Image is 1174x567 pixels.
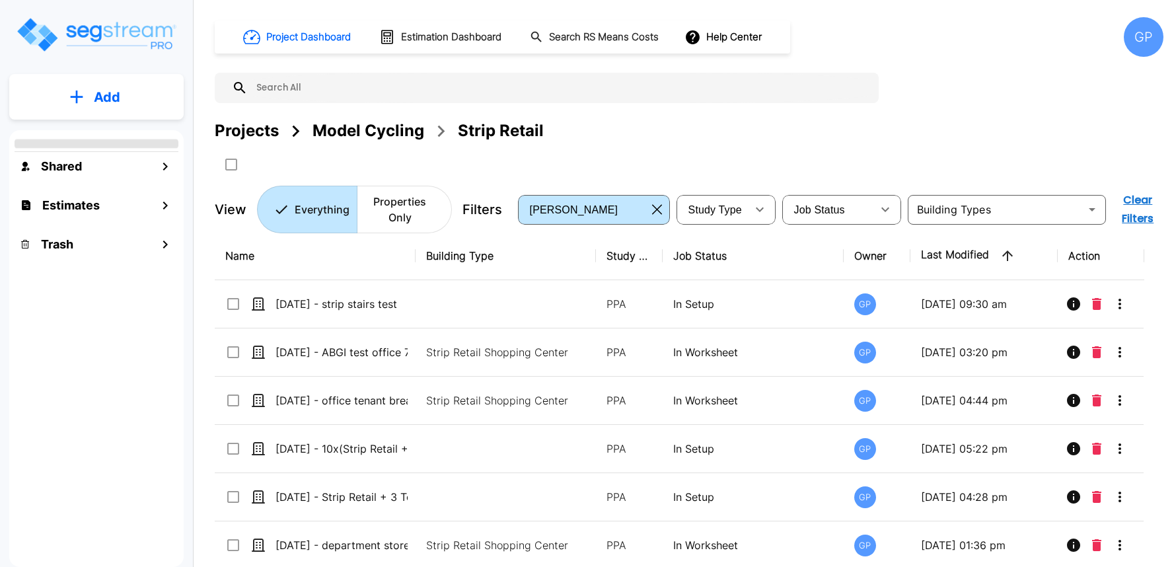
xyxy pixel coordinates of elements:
button: Properties Only [357,186,452,233]
p: Add [94,87,120,107]
div: GP [854,438,876,460]
th: Job Status [663,232,843,280]
th: Action [1058,232,1145,280]
button: More-Options [1107,339,1133,365]
div: Strip Retail [458,119,544,143]
button: More-Options [1107,387,1133,414]
button: Delete [1087,484,1107,510]
th: Building Type [416,232,596,280]
p: [DATE] - department store tnnt test 2 [275,537,408,553]
p: PPA [606,393,652,408]
div: GP [1124,17,1163,57]
div: Platform [257,186,452,233]
p: [DATE] - 10x(Strip Retail + 3 Tenants) + Site (NP,NG) [275,441,408,457]
button: Project Dashboard [238,22,358,52]
p: PPA [606,537,652,553]
p: [DATE] 01:36 pm [921,537,1047,553]
p: Strip Retail Shopping Center [426,393,605,408]
h1: Shared [41,157,82,175]
p: [DATE] 05:22 pm [921,441,1047,457]
p: [DATE] 04:28 pm [921,489,1047,505]
p: In Worksheet [673,393,832,408]
div: Model Cycling [312,119,424,143]
p: In Setup [673,489,832,505]
button: More-Options [1107,484,1133,510]
button: Add [9,78,184,116]
p: PPA [606,344,652,360]
div: GP [854,293,876,315]
button: Info [1060,291,1087,317]
th: Last Modified [910,232,1058,280]
div: Projects [215,119,279,143]
p: PPA [606,441,652,457]
h1: Search RS Means Costs [549,30,659,45]
p: Properties Only [365,194,435,225]
button: More-Options [1107,532,1133,558]
button: SelectAll [218,151,244,178]
p: [DATE] - office tenant breakroom test [275,393,408,408]
p: [DATE] - Strip Retail + 3 Tenants + Site (NP,NG) [275,489,408,505]
p: In Setup [673,441,832,457]
p: PPA [606,489,652,505]
p: View [215,200,246,219]
th: Owner [844,232,910,280]
button: More-Options [1107,291,1133,317]
button: More-Options [1107,435,1133,462]
h1: Estimates [42,196,100,214]
button: Open [1083,200,1101,219]
p: Everything [295,202,349,217]
th: Study Type [596,232,663,280]
input: Building Types [912,200,1080,219]
p: [DATE] 09:30 am [921,296,1047,312]
h1: Trash [41,235,73,253]
div: Select [521,191,647,228]
button: Estimation Dashboard [374,23,509,51]
button: Info [1060,484,1087,510]
button: Delete [1087,435,1107,462]
h1: Estimation Dashboard [401,30,501,45]
p: [DATE] - ABGI test office 7 yr [275,344,408,360]
div: GP [854,390,876,412]
div: Select [785,191,872,228]
span: Study Type [688,204,742,215]
div: GP [854,342,876,363]
p: [DATE] - strip stairs test [275,296,408,312]
button: Delete [1087,339,1107,365]
div: GP [854,535,876,556]
img: Logo [15,16,177,54]
button: Delete [1087,532,1107,558]
th: Name [215,232,416,280]
button: Delete [1087,291,1107,317]
p: Strip Retail Shopping Center [426,344,605,360]
p: In Worksheet [673,537,832,553]
button: Clear Filters [1113,187,1163,232]
button: Info [1060,435,1087,462]
div: Select [679,191,747,228]
button: Help Center [682,24,767,50]
p: In Setup [673,296,832,312]
p: [DATE] 03:20 pm [921,344,1047,360]
button: Info [1060,339,1087,365]
div: GP [854,486,876,508]
button: Search RS Means Costs [525,24,666,50]
p: Filters [462,200,502,219]
p: In Worksheet [673,344,832,360]
button: Info [1060,387,1087,414]
button: Everything [257,186,357,233]
h1: Project Dashboard [266,30,351,45]
p: PPA [606,296,652,312]
span: Job Status [794,204,845,215]
button: Info [1060,532,1087,558]
p: [DATE] 04:44 pm [921,393,1047,408]
input: Search All [248,73,872,103]
p: Strip Retail Shopping Center [426,537,605,553]
button: Delete [1087,387,1107,414]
